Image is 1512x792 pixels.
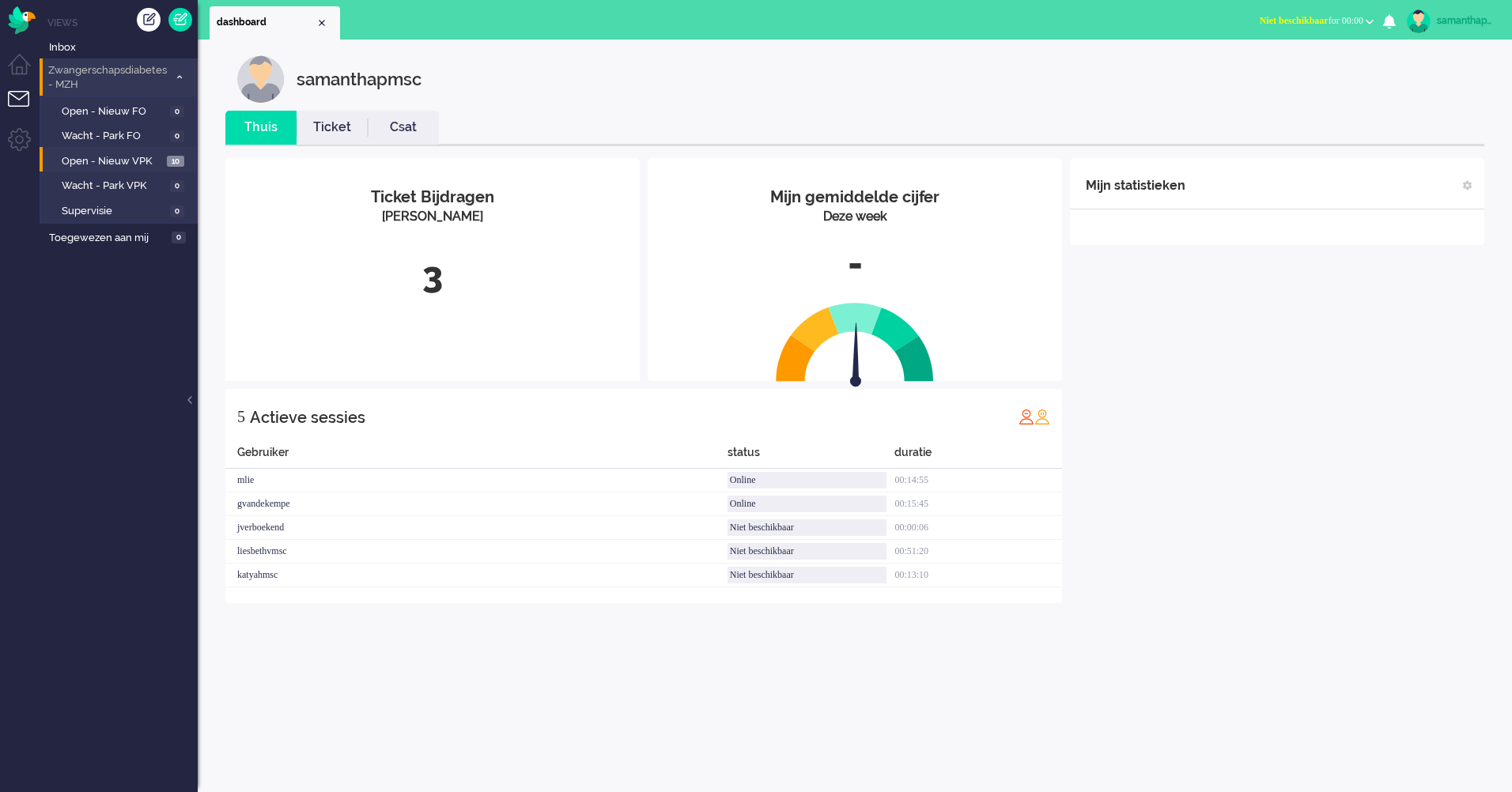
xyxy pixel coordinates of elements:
li: Ticket [297,111,368,145]
li: Niet beschikbaarfor 00:00 [1250,5,1383,40]
span: Supervisie [62,204,166,219]
div: mlie [225,469,728,492]
img: semi_circle.svg [776,302,934,382]
div: 3 [237,250,628,302]
span: Niet beschikbaar [1260,15,1329,26]
div: Niet beschikbaar [728,567,887,583]
div: Mijn statistieken [1086,170,1185,202]
span: Toegewezen aan mij [49,231,167,246]
a: Inbox [46,38,198,55]
div: katyahmsc [225,564,728,587]
a: Open - Nieuw FO 0 [46,102,196,119]
li: Thuis [225,111,297,145]
div: status [728,444,895,469]
span: dashboard [217,16,316,29]
span: 0 [170,130,184,142]
li: Csat [368,111,439,145]
a: Supervisie 0 [46,202,196,219]
a: samanthapmsc [1404,9,1496,33]
div: Niet beschikbaar [728,543,887,560]
a: Wacht - Park FO 0 [46,126,196,144]
span: for 00:00 [1260,15,1363,26]
span: Zwangerschapsdiabetes - MZH [46,63,168,92]
div: Gebruiker [225,444,728,469]
div: gvandekempe [225,492,728,516]
span: Wacht - Park FO [62,129,166,144]
span: 0 [172,232,186,243]
div: samanthapmsc [297,55,421,103]
div: Creëer ticket [137,8,161,32]
div: Online [728,472,887,488]
span: 10 [167,156,184,168]
li: Views [47,16,198,29]
span: Wacht - Park VPK [62,179,166,194]
div: 5 [237,401,245,432]
span: Inbox [49,40,198,55]
div: 00:15:45 [894,492,1062,516]
div: Deze week [660,208,1050,226]
div: 00:14:55 [894,469,1062,492]
span: 0 [170,180,184,192]
div: - [660,238,1050,290]
a: Omnidesk [8,10,36,22]
span: Open - Nieuw FO [62,104,166,119]
div: Online [728,496,887,512]
a: Toegewezen aan mij 0 [46,228,198,246]
div: [PERSON_NAME] [237,208,628,226]
li: Admin menu [8,128,43,164]
div: samanthapmsc [1437,13,1496,28]
div: 00:00:06 [894,516,1062,540]
div: jverboekend [225,516,728,540]
img: flow_omnibird.svg [8,6,36,34]
span: 0 [170,106,184,118]
li: Dashboard menu [8,54,43,89]
a: Open - Nieuw VPK 10 [46,152,196,169]
button: Niet beschikbaarfor 00:00 [1250,9,1383,32]
div: Actieve sessies [250,402,365,433]
div: 00:13:10 [894,564,1062,587]
div: Mijn gemiddelde cijfer [660,186,1050,209]
img: profile_orange.svg [1034,409,1050,424]
a: Ticket [297,119,368,137]
div: 00:51:20 [894,540,1062,564]
a: Csat [368,119,439,137]
img: avatar [1407,9,1431,33]
span: Open - Nieuw VPK [62,154,163,169]
div: liesbethvmsc [225,540,728,564]
div: Ticket Bijdragen [237,186,628,209]
div: Niet beschikbaar [728,519,887,536]
img: arrow.svg [822,322,890,390]
span: 0 [170,206,184,217]
a: Wacht - Park VPK 0 [46,176,196,194]
img: profile_red.svg [1019,409,1034,424]
a: Quick Ticket [168,8,192,32]
div: Close tab [316,17,328,29]
img: customer.svg [237,55,285,103]
li: Tickets menu [8,91,43,126]
li: Dashboard [210,6,340,40]
a: Thuis [225,119,297,137]
div: duratie [894,444,1062,469]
